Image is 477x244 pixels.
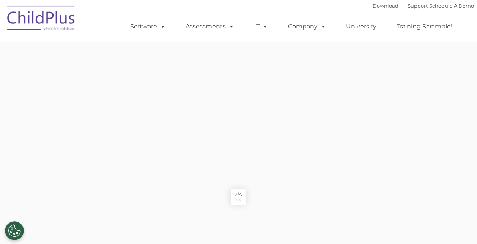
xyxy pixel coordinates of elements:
a: Training Scramble!! [389,19,461,34]
button: Cookies Settings [5,221,24,240]
a: Schedule A Demo [429,3,474,9]
a: University [338,19,384,34]
a: Support [408,3,428,9]
a: Company [280,19,334,34]
font: | [373,3,474,9]
a: IT [247,19,275,34]
a: Assessments [178,19,242,34]
img: ChildPlus by Procare Solutions [3,0,79,38]
a: Software [123,19,173,34]
a: Download [373,3,398,9]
